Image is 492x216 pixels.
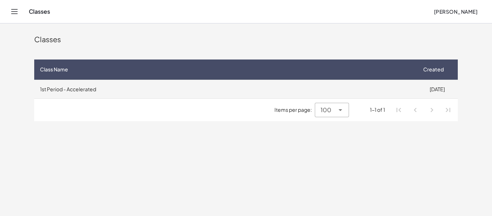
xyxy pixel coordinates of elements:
span: 100 [321,106,331,114]
button: Toggle navigation [9,6,20,17]
span: Created [423,66,444,73]
button: [PERSON_NAME] [428,5,483,18]
div: Classes [34,34,458,44]
span: [PERSON_NAME] [434,8,478,15]
nav: Pagination Navigation [391,102,456,118]
span: Items per page: [274,106,315,114]
div: 1-1 of 1 [370,106,385,114]
td: [DATE] [416,80,458,98]
td: 1st Period - Accelerated [34,80,416,98]
span: Class Name [40,66,68,73]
